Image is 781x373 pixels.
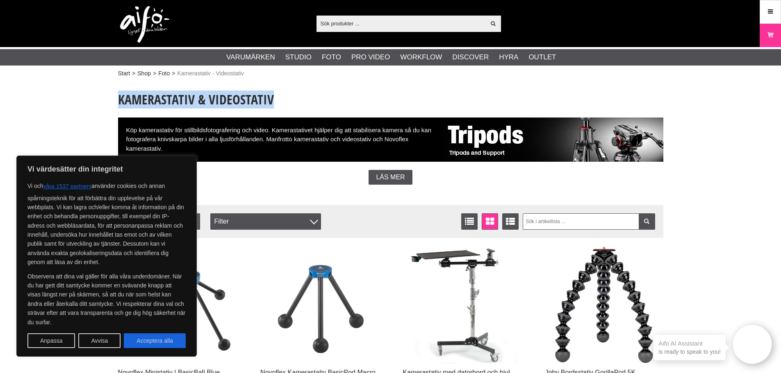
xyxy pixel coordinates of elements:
[658,339,721,348] h4: Aifo AI Assistant
[400,52,442,63] a: Workflow
[351,52,390,63] a: Pro Video
[210,213,321,230] div: Filter
[120,6,169,43] img: logo.png
[226,52,275,63] a: Varumärken
[137,69,151,78] a: Shop
[523,213,655,230] input: Sök i artikellista ...
[16,156,197,357] div: Vi värdesätter din integritet
[653,335,726,360] div: is ready to speak to you!
[153,69,156,78] span: >
[461,213,478,230] a: Listvisning
[27,272,186,327] p: Observera att dina val gäller för alla våra underdomäner. När du har gett ditt samtycke kommer en...
[322,52,341,63] a: Foto
[118,118,663,162] div: Köp kamerastativ för stillbildsfotografering och video. Kamerastativet hjälper dig att stabiliser...
[452,52,489,63] a: Discover
[403,246,521,364] img: Kamerastativ med datorbord och hjul
[545,246,663,364] img: Joby Bordsstativ GorillaPod 5K
[316,17,486,29] input: Sök produkter ...
[118,90,663,109] h1: Kamerastativ & Videostativ
[285,52,312,63] a: Studio
[442,118,663,162] img: Kamerastativ Tripods
[172,69,175,78] span: >
[78,333,121,348] button: Avvisa
[499,52,518,63] a: Hyra
[158,69,170,78] a: Foto
[124,333,186,348] button: Acceptera alla
[43,179,92,194] button: våra 1537 partners
[27,164,186,174] p: Vi värdesätter din integritet
[260,246,378,364] img: Novoflex Kamerastativ BasicPod Macro
[502,213,519,230] a: Utökad listvisning
[27,179,186,267] p: Vi och använder cookies och annan spårningsteknik för att förbättra din upplevelse på vår webbpla...
[482,213,498,230] a: Fönstervisning
[528,52,556,63] a: Outlet
[639,213,655,230] a: Filtrera
[376,174,405,181] span: Läs mer
[118,69,130,78] a: Start
[132,69,135,78] span: >
[27,333,75,348] button: Anpassa
[177,69,244,78] span: Kamerastativ - Videostativ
